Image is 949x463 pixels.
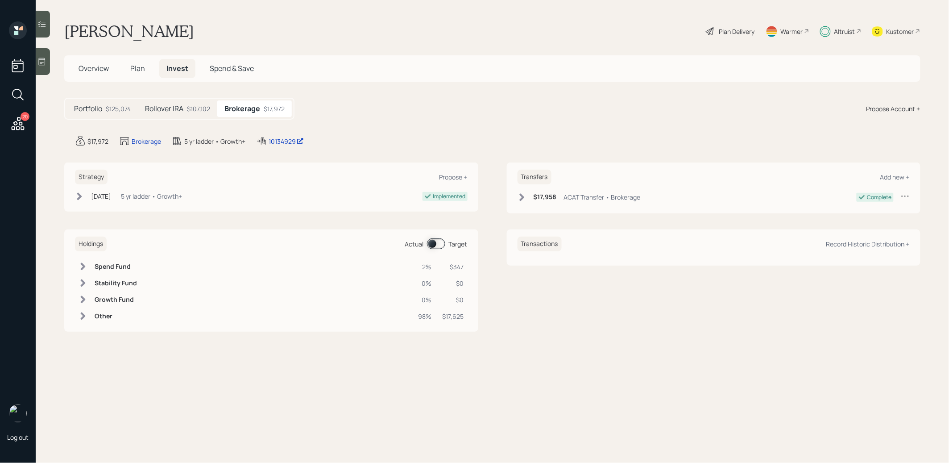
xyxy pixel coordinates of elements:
[74,104,102,113] h5: Portfolio
[21,112,29,121] div: 20
[95,313,137,320] h6: Other
[210,63,254,73] span: Spend & Save
[443,279,464,288] div: $0
[405,239,424,249] div: Actual
[449,239,468,249] div: Target
[518,237,562,251] h6: Transactions
[121,192,182,201] div: 5 yr ladder • Growth+
[880,173,910,181] div: Add new +
[184,137,245,146] div: 5 yr ladder • Growth+
[130,63,145,73] span: Plan
[224,104,260,113] h5: Brokerage
[132,137,161,146] div: Brokerage
[64,21,194,41] h1: [PERSON_NAME]
[269,137,304,146] div: 10134929
[9,405,27,422] img: treva-nostdahl-headshot.png
[95,263,137,271] h6: Spend Fund
[866,104,920,113] div: Propose Account +
[419,312,432,321] div: 98%
[91,192,111,201] div: [DATE]
[419,295,432,304] div: 0%
[443,312,464,321] div: $17,625
[443,262,464,271] div: $347
[264,104,285,113] div: $17,972
[419,279,432,288] div: 0%
[75,237,107,251] h6: Holdings
[439,173,468,181] div: Propose +
[187,104,210,113] div: $107,102
[564,192,641,202] div: ACAT Transfer • Brokerage
[419,262,432,271] div: 2%
[534,193,557,201] h6: $17,958
[781,27,803,36] div: Warmer
[79,63,109,73] span: Overview
[106,104,131,113] div: $125,074
[95,279,137,287] h6: Stability Fund
[433,192,466,200] div: Implemented
[443,295,464,304] div: $0
[834,27,855,36] div: Altruist
[95,296,137,304] h6: Growth Fund
[145,104,183,113] h5: Rollover IRA
[166,63,188,73] span: Invest
[867,193,892,201] div: Complete
[887,27,914,36] div: Kustomer
[826,240,910,248] div: Record Historic Distribution +
[75,170,108,184] h6: Strategy
[7,433,29,442] div: Log out
[87,137,108,146] div: $17,972
[518,170,551,184] h6: Transfers
[719,27,755,36] div: Plan Delivery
